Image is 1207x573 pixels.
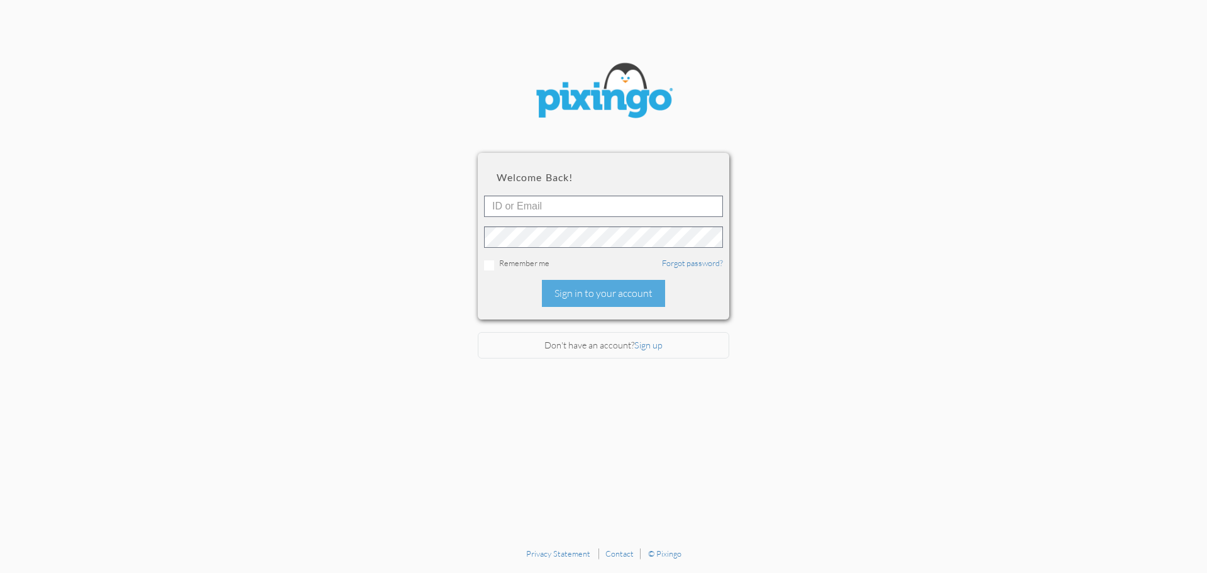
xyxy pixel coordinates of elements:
iframe: Chat [1206,572,1207,573]
h2: Welcome back! [497,172,710,183]
img: pixingo logo [528,57,679,128]
a: Forgot password? [662,258,723,268]
a: Contact [605,548,634,559]
input: ID or Email [484,196,723,217]
div: Don't have an account? [478,332,729,359]
a: © Pixingo [648,548,681,559]
a: Sign up [634,340,663,350]
a: Privacy Statement [526,548,590,559]
div: Remember me [484,257,723,270]
div: Sign in to your account [542,280,665,307]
